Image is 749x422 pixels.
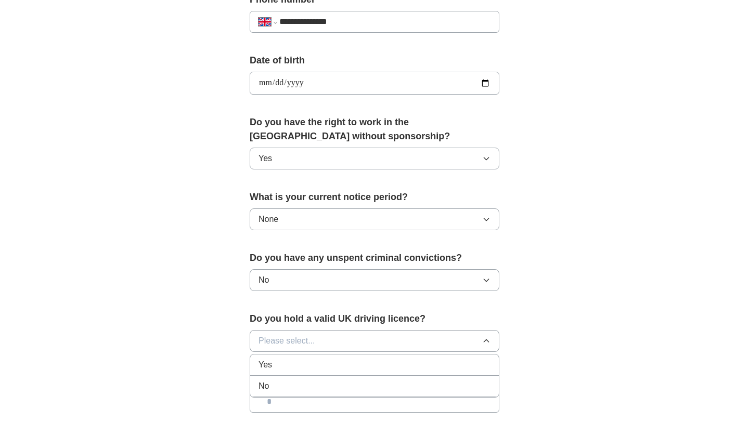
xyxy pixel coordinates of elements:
[250,330,499,352] button: Please select...
[259,380,269,392] span: No
[250,54,499,68] label: Date of birth
[250,312,499,326] label: Do you hold a valid UK driving licence?
[259,359,272,371] span: Yes
[259,335,315,347] span: Please select...
[250,190,499,204] label: What is your current notice period?
[250,269,499,291] button: No
[250,148,499,169] button: Yes
[259,274,269,286] span: No
[250,208,499,230] button: None
[259,152,272,165] span: Yes
[259,213,278,226] span: None
[250,115,499,143] label: Do you have the right to work in the [GEOGRAPHIC_DATA] without sponsorship?
[250,251,499,265] label: Do you have any unspent criminal convictions?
